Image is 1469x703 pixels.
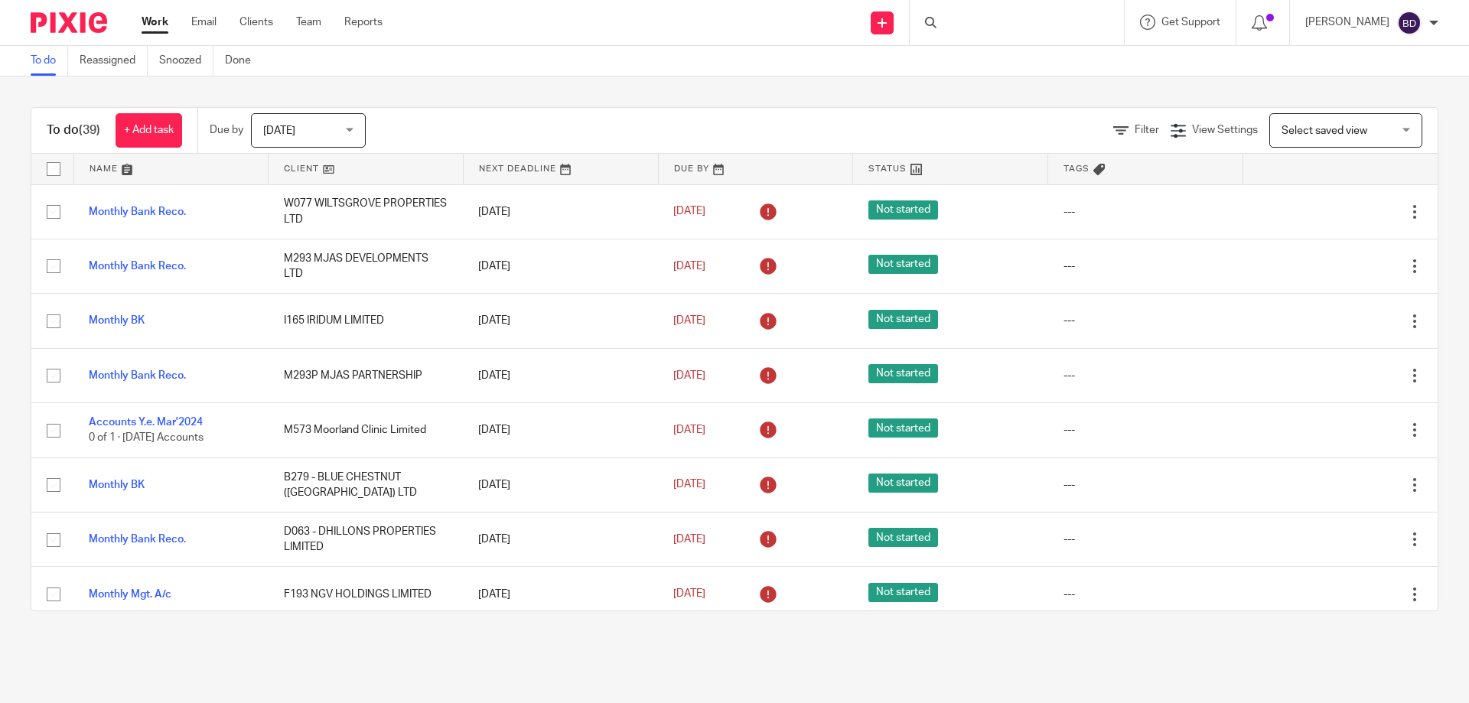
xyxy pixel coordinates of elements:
[89,480,145,490] a: Monthly BK
[89,534,186,545] a: Monthly Bank Reco.
[463,513,658,567] td: [DATE]
[89,433,204,444] span: 0 of 1 · [DATE] Accounts
[868,474,938,493] span: Not started
[344,15,383,30] a: Reports
[1305,15,1389,30] p: [PERSON_NAME]
[89,417,203,428] a: Accounts Y.e. Mar'2024
[673,480,705,490] span: [DATE]
[31,12,107,33] img: Pixie
[463,239,658,293] td: [DATE]
[463,184,658,239] td: [DATE]
[1063,587,1228,602] div: ---
[673,261,705,272] span: [DATE]
[47,122,100,138] h1: To do
[296,15,321,30] a: Team
[263,125,295,136] span: [DATE]
[868,528,938,547] span: Not started
[868,364,938,383] span: Not started
[1282,125,1367,136] span: Select saved view
[868,310,938,329] span: Not started
[89,261,186,272] a: Monthly Bank Reco.
[89,315,145,326] a: Monthly BK
[673,370,705,381] span: [DATE]
[269,348,464,402] td: M293P MJAS PARTNERSHIP
[463,403,658,457] td: [DATE]
[868,255,938,274] span: Not started
[1063,532,1228,547] div: ---
[868,583,938,602] span: Not started
[269,294,464,348] td: I165 IRIDUM LIMITED
[269,513,464,567] td: D063 - DHILLONS PROPERTIES LIMITED
[269,457,464,512] td: B279 - BLUE CHESTNUT ([GEOGRAPHIC_DATA]) LTD
[269,567,464,621] td: F193 NGV HOLDINGS LIMITED
[673,425,705,435] span: [DATE]
[673,588,705,599] span: [DATE]
[463,567,658,621] td: [DATE]
[210,122,243,138] p: Due by
[1063,313,1228,328] div: ---
[1135,125,1159,135] span: Filter
[269,184,464,239] td: W077 WILTSGROVE PROPERTIES LTD
[269,403,464,457] td: M573 Moorland Clinic Limited
[463,348,658,402] td: [DATE]
[1192,125,1258,135] span: View Settings
[673,315,705,326] span: [DATE]
[1063,259,1228,274] div: ---
[142,15,168,30] a: Work
[1161,17,1220,28] span: Get Support
[463,457,658,512] td: [DATE]
[159,46,213,76] a: Snoozed
[673,534,705,545] span: [DATE]
[80,46,148,76] a: Reassigned
[269,239,464,293] td: M293 MJAS DEVELOPMENTS LTD
[1397,11,1422,35] img: svg%3E
[116,113,182,148] a: + Add task
[868,418,938,438] span: Not started
[1063,368,1228,383] div: ---
[191,15,217,30] a: Email
[225,46,262,76] a: Done
[1063,477,1228,493] div: ---
[31,46,68,76] a: To do
[239,15,273,30] a: Clients
[868,200,938,220] span: Not started
[463,294,658,348] td: [DATE]
[89,207,186,217] a: Monthly Bank Reco.
[89,589,171,600] a: Monthly Mgt. A/c
[673,207,705,217] span: [DATE]
[1063,204,1228,220] div: ---
[79,124,100,136] span: (39)
[1063,164,1090,173] span: Tags
[1063,422,1228,438] div: ---
[89,370,186,381] a: Monthly Bank Reco.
